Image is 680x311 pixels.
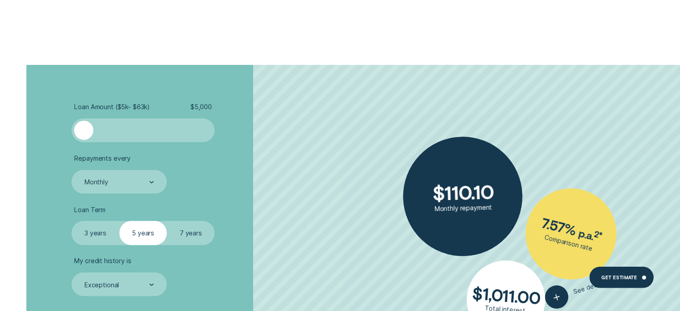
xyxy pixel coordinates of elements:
[74,257,131,265] span: My credit history is
[119,221,167,245] label: 5 years
[190,103,212,111] span: $ 5,000
[74,154,131,162] span: Repayments every
[84,178,108,186] div: Monthly
[74,206,106,214] span: Loan Term
[167,221,215,245] label: 7 years
[589,267,654,288] a: Get Estimate
[84,281,119,289] div: Exceptional
[72,221,119,245] label: 3 years
[74,103,150,111] span: Loan Amount ( $5k - $63k )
